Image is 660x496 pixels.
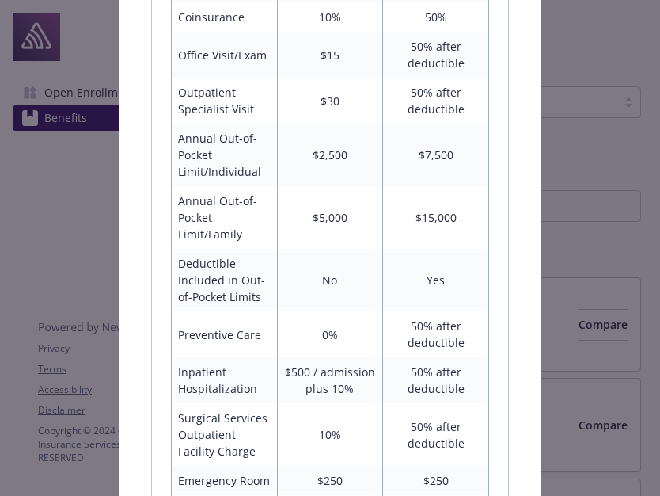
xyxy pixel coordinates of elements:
[277,466,383,495] td: $250
[172,124,278,186] td: Annual Out-of-Pocket Limit/Individual
[172,78,278,124] td: Outpatient Specialist Visit
[277,403,383,466] td: 10%
[172,2,278,32] td: Coinsurance
[277,249,383,311] td: No
[277,32,383,78] td: $15
[383,124,489,186] td: $7,500
[172,32,278,78] td: Office Visit/Exam
[383,249,489,311] td: Yes
[277,186,383,249] td: $5,000
[172,403,278,466] td: Surgical Services Outpatient Facility Charge
[277,78,383,124] td: $30
[383,78,489,124] td: 50% after deductible
[383,357,489,403] td: 50% after deductible
[383,311,489,357] td: 50% after deductible
[383,403,489,466] td: 50% after deductible
[172,466,278,495] td: Emergency Room
[277,124,383,186] td: $2,500
[172,357,278,403] td: Inpatient Hospitalization
[277,357,383,403] td: $500 / admission plus 10%
[172,186,278,249] td: Annual Out-of-Pocket Limit/Family
[172,249,278,311] td: Deductible Included in Out-of-Pocket Limits
[383,2,489,32] td: 50%
[383,186,489,249] td: $15,000
[172,311,278,357] td: Preventive Care
[383,32,489,78] td: 50% after deductible
[277,2,383,32] td: 10%
[383,466,489,495] td: $250
[277,311,383,357] td: 0%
